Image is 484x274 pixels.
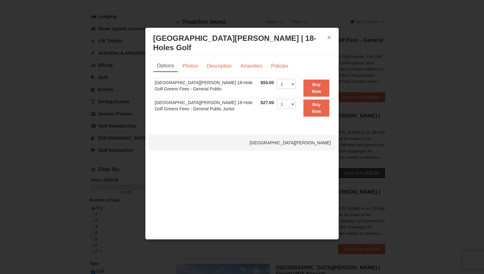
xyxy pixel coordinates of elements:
span: $27.00 [261,100,274,105]
td: [GEOGRAPHIC_DATA][PERSON_NAME] 18-Hole Golf Greens Fees - General Public [153,78,259,98]
a: Options [153,60,178,72]
h3: [GEOGRAPHIC_DATA][PERSON_NAME] | 18-Holes Golf [153,34,331,52]
a: Photos [178,60,202,72]
button: Buy Now [303,79,329,97]
button: × [327,34,331,41]
div: [GEOGRAPHIC_DATA][PERSON_NAME] [148,135,336,151]
a: Description [203,60,236,72]
a: Amenities [236,60,266,72]
strong: Buy Now [312,102,321,114]
a: Policies [267,60,292,72]
button: Buy Now [303,99,329,117]
span: $54.00 [261,80,274,85]
td: [GEOGRAPHIC_DATA][PERSON_NAME] 18-Hole Golf Greens Fees - General Public Junior [153,98,259,118]
strong: Buy Now [312,82,321,94]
